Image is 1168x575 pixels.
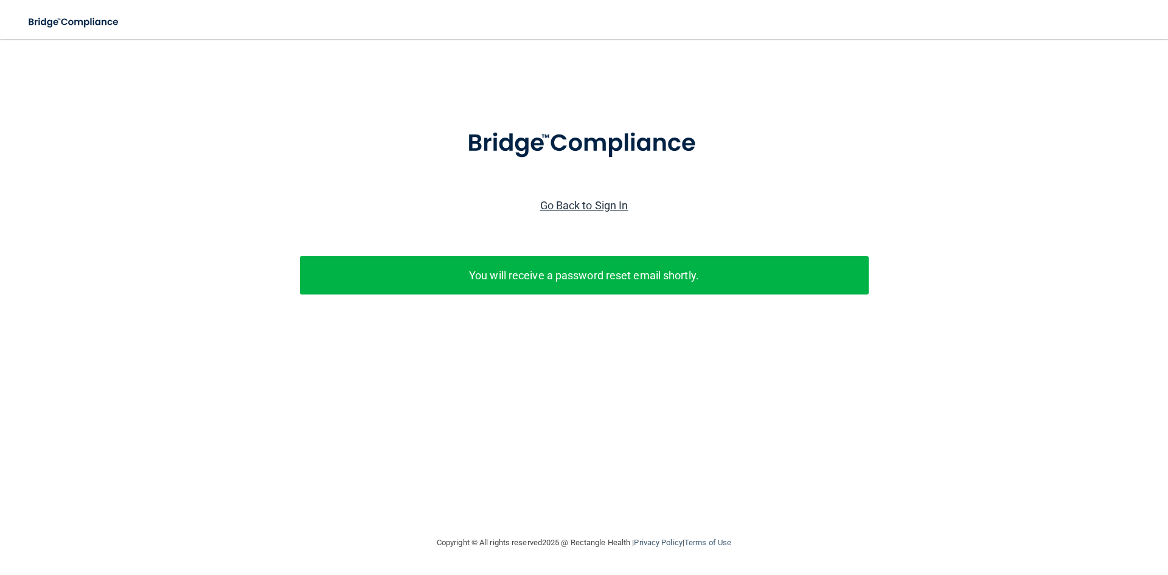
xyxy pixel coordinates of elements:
[540,199,628,212] a: Go Back to Sign In
[309,265,860,285] p: You will receive a password reset email shortly.
[442,112,726,175] img: bridge_compliance_login_screen.278c3ca4.svg
[18,10,130,35] img: bridge_compliance_login_screen.278c3ca4.svg
[362,523,806,562] div: Copyright © All rights reserved 2025 @ Rectangle Health | |
[634,538,682,547] a: Privacy Policy
[684,538,731,547] a: Terms of Use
